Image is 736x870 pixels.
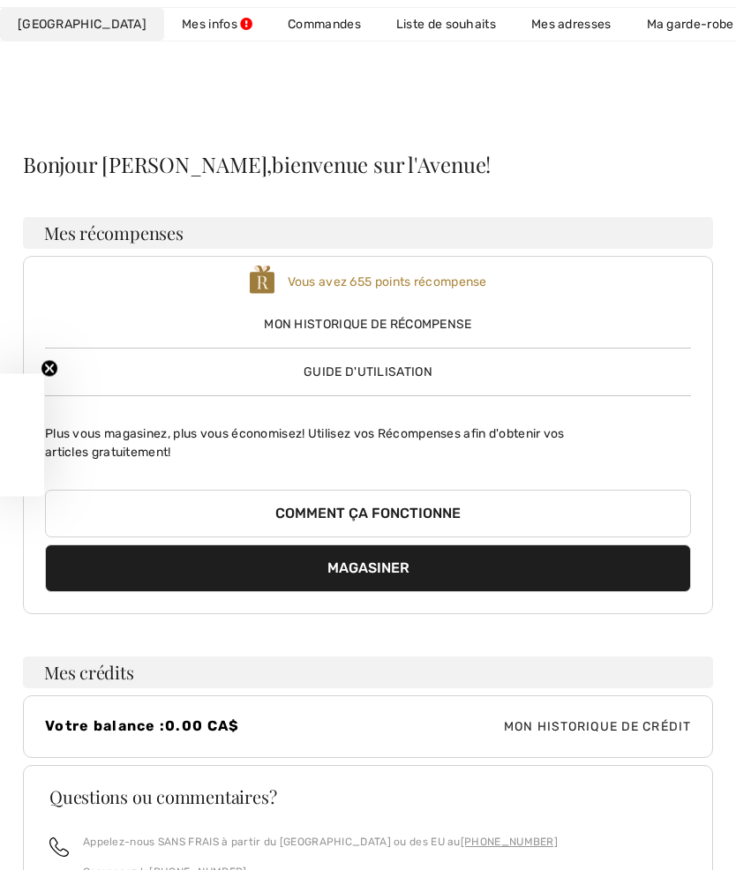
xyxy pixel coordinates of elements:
button: Magasiner [45,544,691,592]
img: loyalty_logo_r.svg [249,264,275,296]
span: [GEOGRAPHIC_DATA] [18,15,146,34]
p: Appelez-nous SANS FRAIS à partir du [GEOGRAPHIC_DATA] ou des EU au [83,834,558,850]
button: Comment ça fonctionne [45,490,691,537]
h3: Mes récompenses [23,217,713,249]
a: Mes infos [164,8,270,41]
h3: Mes crédits [23,656,713,688]
a: [PHONE_NUMBER] [461,836,558,848]
a: Commandes [270,8,379,41]
span: Vous avez 655 points récompense [288,274,487,289]
h3: Questions ou commentaires? [49,788,687,806]
p: Plus vous magasinez, plus vous économisez! Utilisez vos Récompenses afin d'obtenir vos articles g... [45,410,691,461]
a: Mes adresses [514,8,629,41]
h4: Votre balance : [45,717,368,734]
span: 0.00 CA$ [165,717,239,734]
img: call [49,837,69,857]
span: Mon historique de récompense [45,315,691,334]
span: Mon historique de crédit [368,717,691,736]
div: Bonjour [PERSON_NAME], [23,154,713,175]
button: Close teaser [41,360,58,378]
a: Liste de souhaits [379,8,514,41]
span: Guide d'utilisation [304,364,432,379]
span: bienvenue sur l'Avenue! [272,150,491,178]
